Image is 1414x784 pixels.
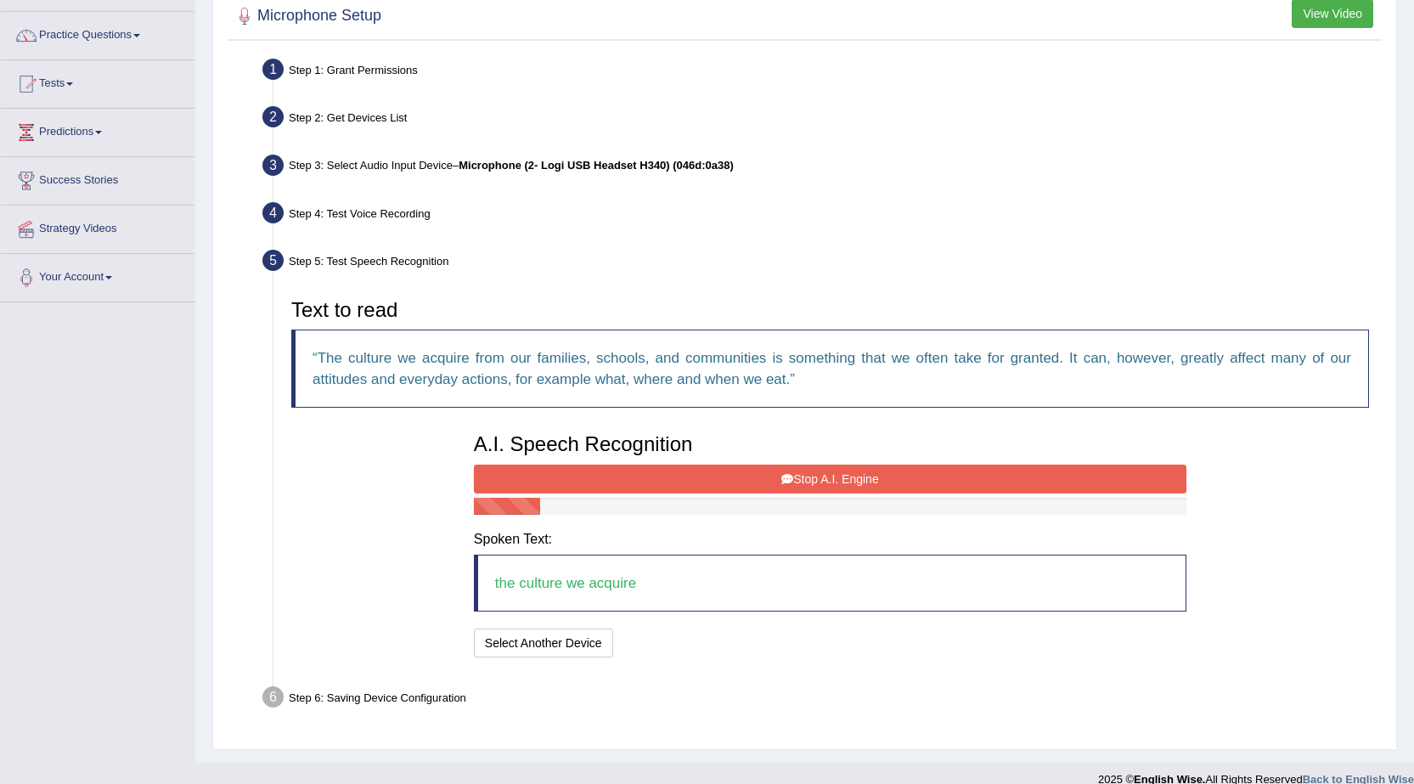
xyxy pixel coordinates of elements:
span: – [453,159,734,172]
div: Step 4: Test Voice Recording [255,197,1389,234]
b: Microphone (2- Logi USB Headset H340) (046d:0a38) [459,159,734,172]
div: Step 2: Get Devices List [255,101,1389,138]
a: Predictions [1,109,194,151]
h4: Spoken Text: [474,532,1186,547]
a: Tests [1,60,194,103]
q: The culture we acquire from our families, schools, and communities is something that we often tak... [313,350,1351,387]
div: Step 1: Grant Permissions [255,54,1389,91]
blockquote: the culture we acquire [474,555,1186,612]
a: Practice Questions [1,12,194,54]
h3: Text to read [291,299,1369,321]
a: Your Account [1,254,194,296]
h2: Microphone Setup [232,3,381,29]
h3: A.I. Speech Recognition [474,433,1186,455]
div: Step 5: Test Speech Recognition [255,245,1389,282]
button: Stop A.I. Engine [474,465,1186,494]
a: Strategy Videos [1,206,194,248]
button: Select Another Device [474,629,613,657]
a: Success Stories [1,157,194,200]
div: Step 6: Saving Device Configuration [255,681,1389,719]
div: Step 3: Select Audio Input Device [255,149,1389,187]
